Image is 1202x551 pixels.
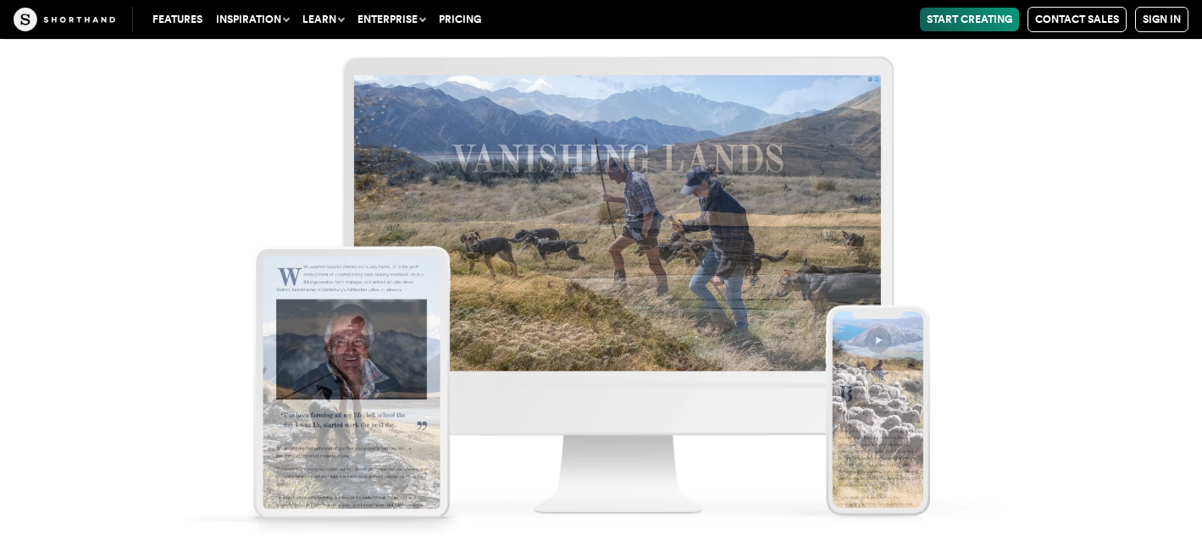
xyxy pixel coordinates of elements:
[351,8,432,31] button: Enterprise
[296,8,351,31] button: Learn
[14,8,115,31] img: The Craft
[146,8,209,31] a: Features
[209,8,296,31] button: Inspiration
[1028,7,1127,32] a: Contact Sales
[920,8,1019,31] a: Start Creating
[432,8,488,31] a: Pricing
[1135,7,1188,32] a: Sign in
